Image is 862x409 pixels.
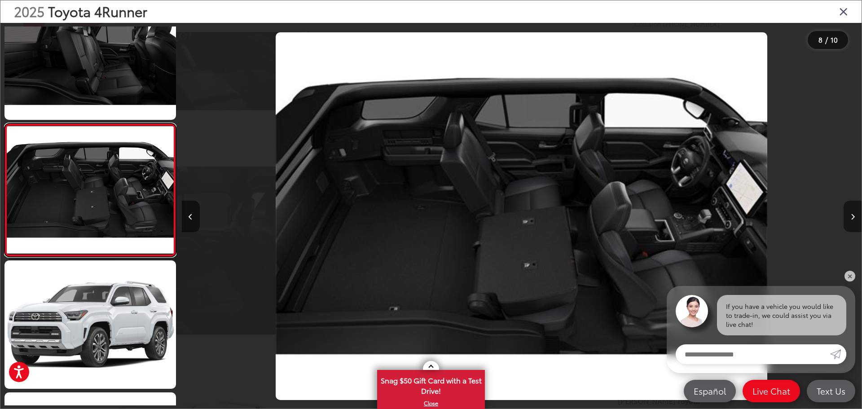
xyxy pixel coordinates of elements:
[14,1,44,21] span: 2025
[276,32,767,400] img: 2025 Toyota 4Runner Limited
[807,380,855,402] a: Text Us
[689,385,730,396] span: Español
[5,127,175,254] img: 2025 Toyota 4Runner Limited
[748,385,795,396] span: Live Chat
[824,37,829,43] span: /
[676,295,708,327] img: Agent profile photo
[182,201,200,232] button: Previous image
[830,344,846,364] a: Submit
[844,201,862,232] button: Next image
[717,295,846,335] div: If you have a vehicle you would like to trade-in, we could assist you via live chat!
[48,1,147,21] span: Toyota 4Runner
[684,380,736,402] a: Español
[818,35,822,44] span: 8
[181,32,861,400] div: 2025 Toyota 4Runner Limited 7
[743,380,800,402] a: Live Chat
[839,5,848,17] i: Close gallery
[676,344,830,364] input: Enter your message
[378,371,484,398] span: Snag $50 Gift Card with a Test Drive!
[831,35,838,44] span: 10
[3,259,177,390] img: 2025 Toyota 4Runner Limited
[812,385,850,396] span: Text Us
